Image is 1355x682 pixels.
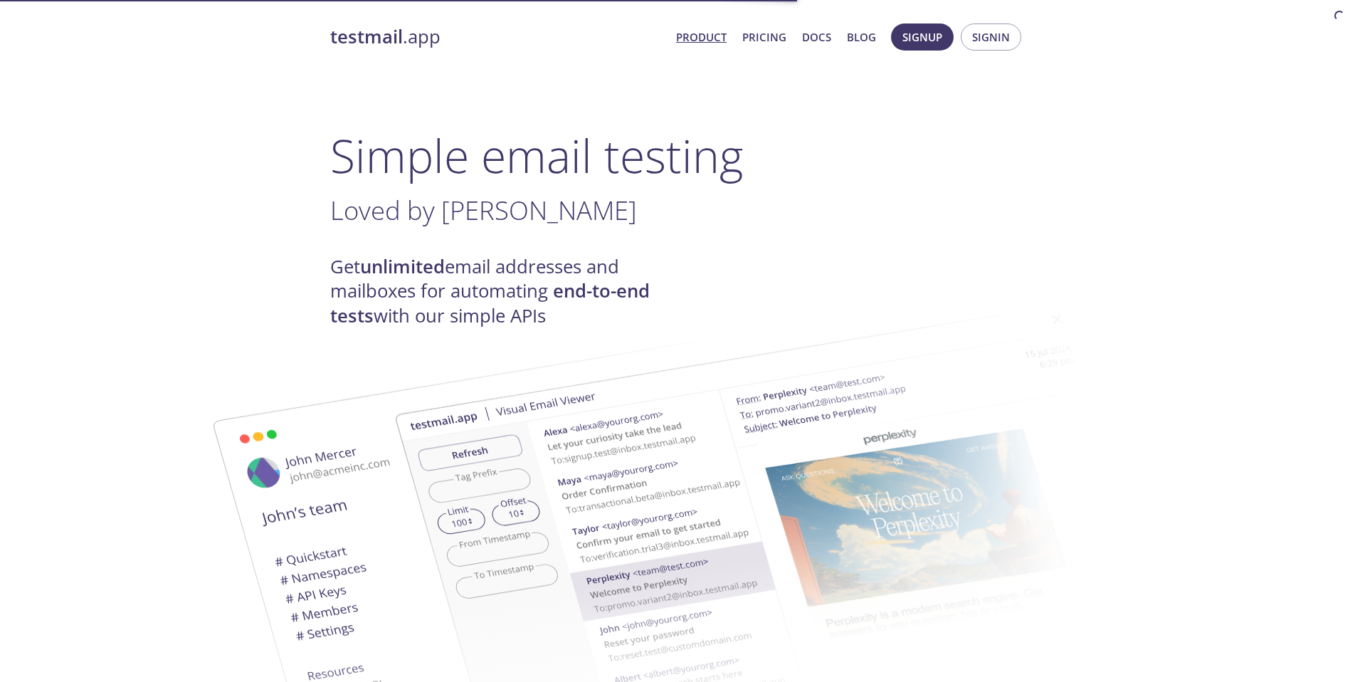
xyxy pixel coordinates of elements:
[330,255,677,328] h4: Get email addresses and mailboxes for automating with our simple APIs
[330,24,403,49] strong: testmail
[972,28,1010,46] span: Signin
[742,28,786,46] a: Pricing
[330,192,637,228] span: Loved by [PERSON_NAME]
[802,28,831,46] a: Docs
[330,128,1025,183] h1: Simple email testing
[902,28,942,46] span: Signup
[330,25,665,49] a: testmail.app
[961,23,1021,51] button: Signin
[891,23,954,51] button: Signup
[330,278,650,327] strong: end-to-end tests
[360,254,445,279] strong: unlimited
[676,28,727,46] a: Product
[847,28,876,46] a: Blog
